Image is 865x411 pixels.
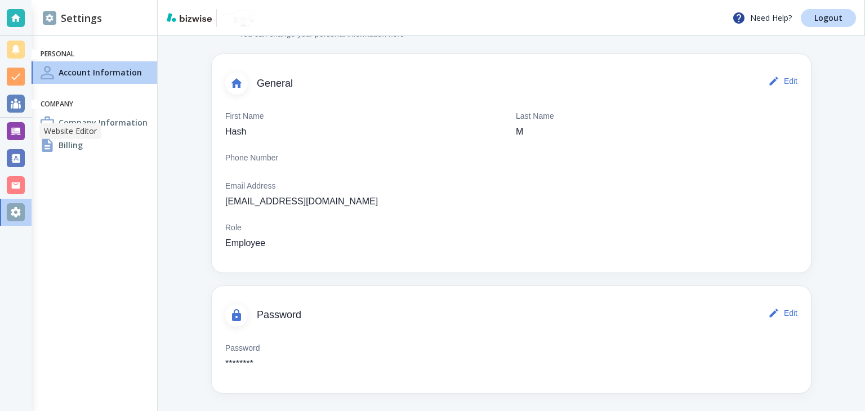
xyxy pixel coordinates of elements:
p: First Name [225,110,264,123]
img: DashboardSidebarSettings.svg [43,11,56,25]
p: Need Help? [732,11,792,25]
p: Password [225,342,260,355]
button: Edit [766,302,802,324]
p: Hash [225,125,246,139]
h4: Company Information [59,117,148,128]
p: Email Address [225,180,275,193]
a: Logout [801,9,856,27]
span: General [257,78,766,90]
button: Edit [766,70,802,92]
a: Company InformationCompany Information [32,111,157,134]
p: Logout [814,14,842,22]
h6: Company [41,100,148,109]
h6: Personal [41,50,148,59]
p: Phone Number [225,152,278,164]
a: BillingBilling [32,134,157,157]
h4: Account Information [59,66,142,78]
p: Employee [225,236,265,250]
p: M [516,125,523,139]
p: Last Name [516,110,554,123]
a: Account InformationAccount Information [32,61,157,84]
p: Website Editor [44,126,97,137]
span: Password [257,309,766,321]
img: NU Image Detail [221,9,260,27]
h4: Billing [59,139,83,151]
img: bizwise [167,13,212,22]
p: [EMAIL_ADDRESS][DOMAIN_NAME] [225,195,378,208]
h2: Settings [43,11,102,26]
p: Role [225,222,242,234]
